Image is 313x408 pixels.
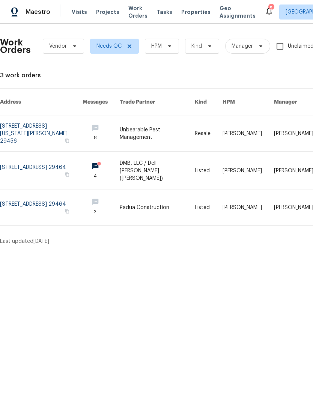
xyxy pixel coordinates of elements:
[114,190,189,226] td: Padua Construction
[114,89,189,116] th: Trade Partner
[77,89,114,116] th: Messages
[151,42,162,50] span: HPM
[191,42,202,50] span: Kind
[114,116,189,152] td: Unbearable Pest Management
[217,116,268,152] td: [PERSON_NAME]
[268,5,274,12] div: 5
[181,8,211,16] span: Properties
[189,116,217,152] td: Resale
[64,171,71,178] button: Copy Address
[156,9,172,15] span: Tasks
[220,5,256,20] span: Geo Assignments
[72,8,87,16] span: Visits
[33,239,49,244] span: [DATE]
[64,208,71,215] button: Copy Address
[49,42,67,50] span: Vendor
[232,42,253,50] span: Manager
[114,152,189,190] td: DMB, LLC / Dell [PERSON_NAME] ([PERSON_NAME])
[189,152,217,190] td: Listed
[217,152,268,190] td: [PERSON_NAME]
[217,89,268,116] th: HPM
[189,190,217,226] td: Listed
[64,137,71,144] button: Copy Address
[217,190,268,226] td: [PERSON_NAME]
[26,8,50,16] span: Maestro
[96,8,119,16] span: Projects
[128,5,147,20] span: Work Orders
[189,89,217,116] th: Kind
[96,42,122,50] span: Needs QC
